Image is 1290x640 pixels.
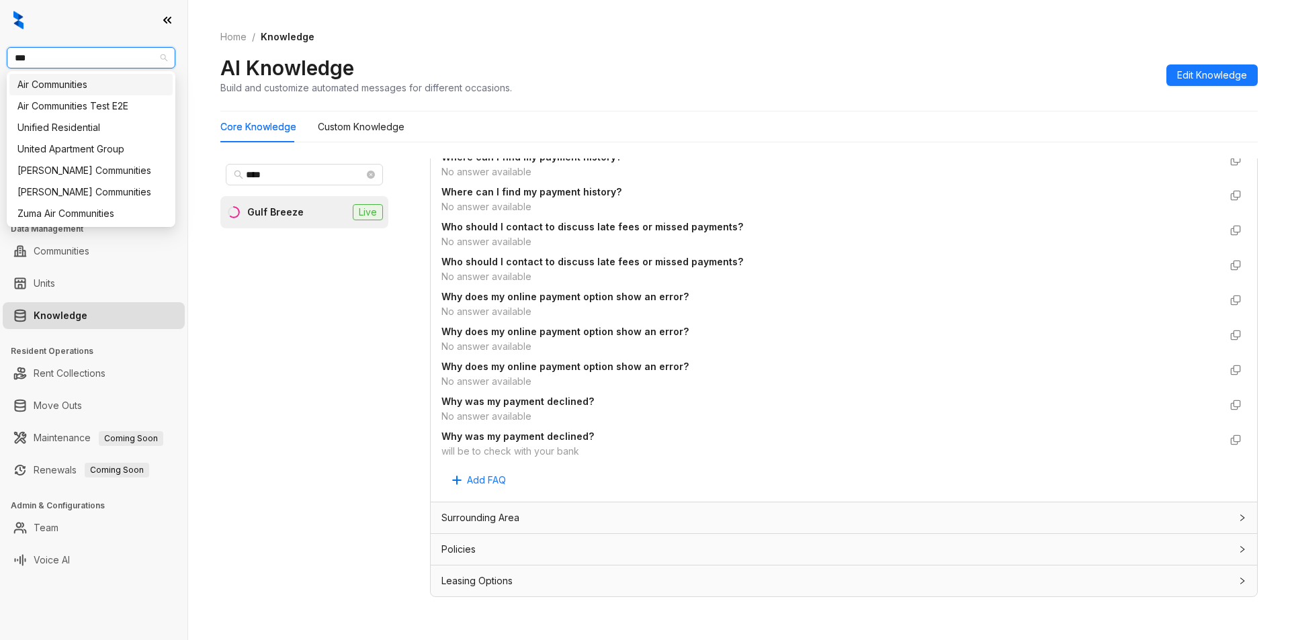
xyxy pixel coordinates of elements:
div: Villa Serena Communities [9,181,173,203]
div: Unified Residential [9,117,173,138]
div: Villa Serena Communities [9,160,173,181]
div: Unified Residential [17,120,165,135]
div: United Apartment Group [17,142,165,156]
div: Air Communities Test E2E [9,95,173,117]
div: Air Communities Test E2E [17,99,165,113]
div: Air Communities [9,74,173,95]
div: [PERSON_NAME] Communities [17,163,165,178]
div: Zuma Air Communities [9,203,173,224]
div: [PERSON_NAME] Communities [17,185,165,199]
div: United Apartment Group [9,138,173,160]
div: Air Communities [17,77,165,92]
div: Zuma Air Communities [17,206,165,221]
